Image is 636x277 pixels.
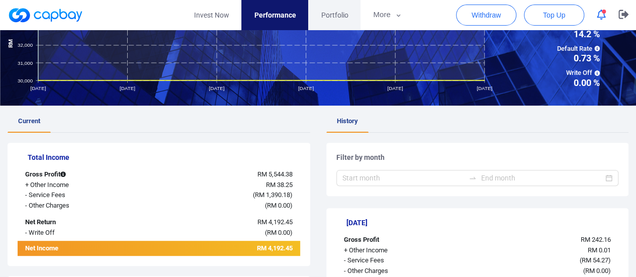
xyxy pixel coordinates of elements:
span: RM 242.16 [581,236,611,243]
h5: Total Income [28,153,300,162]
button: Top Up [524,5,584,26]
span: RM 4,192.45 [256,244,292,252]
div: + Other Income [18,180,135,191]
span: Portfolio [321,10,348,21]
div: ( ) [135,190,300,201]
div: Net Return [18,217,135,228]
span: 14.2 % [533,30,600,39]
tspan: RM [7,39,14,47]
div: - Write Off [18,228,135,238]
h5: [DATE] [346,218,619,227]
tspan: 32,000 [18,42,33,48]
tspan: 31,000 [18,60,33,65]
span: RM 38.25 [265,181,292,189]
span: Performance [254,10,296,21]
span: RM 4,192.45 [257,218,292,226]
div: - Service Fees [336,255,454,266]
tspan: [DATE] [30,85,46,91]
tspan: 30,000 [18,77,33,83]
span: RM 0.00 [266,202,290,209]
span: 0.00 % [533,78,600,87]
tspan: [DATE] [298,85,314,91]
div: ( ) [453,266,618,276]
input: End month [481,172,603,183]
h5: Filter by month [336,153,619,162]
span: RM 5,544.38 [257,170,292,178]
div: Gross Profit [18,169,135,180]
span: RM 0.01 [588,246,611,254]
div: ( ) [453,255,618,266]
tspan: [DATE] [477,85,492,91]
tspan: [DATE] [120,85,135,91]
button: Withdraw [456,5,516,26]
span: Current [18,117,40,125]
tspan: [DATE] [387,85,403,91]
span: Default Rate [533,44,600,54]
div: ( ) [135,201,300,211]
div: - Service Fees [18,190,135,201]
span: History [337,117,358,125]
div: - Other Charges [18,201,135,211]
span: RM 0.00 [266,229,290,236]
input: Start month [342,172,465,183]
span: to [469,174,477,182]
span: Top Up [543,10,565,20]
span: 0.73 % [533,54,600,63]
div: Net Income [18,243,135,256]
div: Gross Profit [336,235,454,245]
span: RM 1,390.18 [254,191,290,199]
span: RM 0.00 [585,267,608,274]
div: - Other Charges [336,266,454,276]
span: swap-right [469,174,477,182]
div: + Other Income [336,245,454,256]
tspan: [DATE] [209,85,224,91]
span: RM 54.27 [582,256,608,264]
span: Write Off [533,68,600,78]
div: ( ) [135,228,300,238]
